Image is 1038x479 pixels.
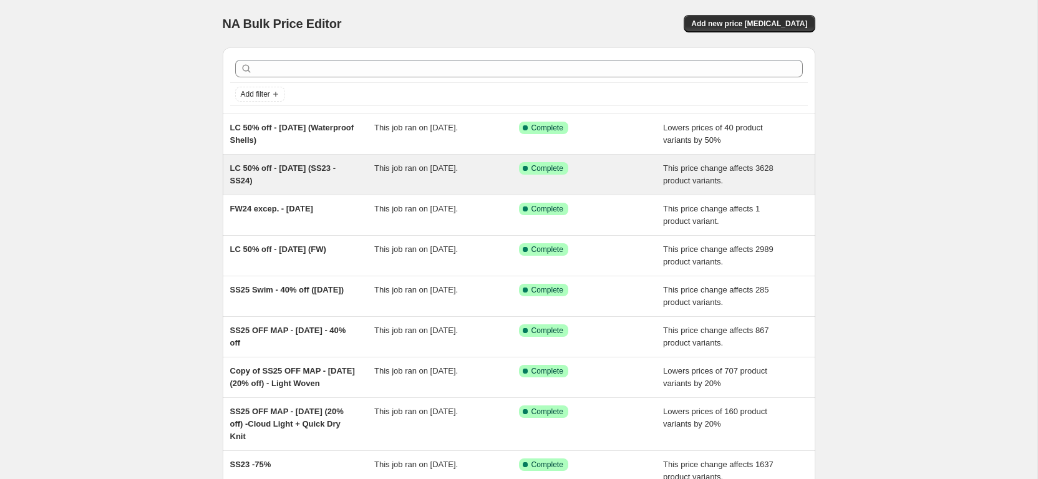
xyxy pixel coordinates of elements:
[663,244,774,266] span: This price change affects 2989 product variants.
[531,244,563,254] span: Complete
[531,204,563,214] span: Complete
[684,15,815,32] button: Add new price [MEDICAL_DATA]
[230,407,344,441] span: SS25 OFF MAP - [DATE] (20% off) -Cloud Light + Quick Dry Knit
[531,123,563,133] span: Complete
[663,285,769,307] span: This price change affects 285 product variants.
[531,366,563,376] span: Complete
[374,123,458,132] span: This job ran on [DATE].
[230,244,326,254] span: LC 50% off - [DATE] (FW)
[230,163,336,185] span: LC 50% off - [DATE] (SS23 - SS24)
[223,17,342,31] span: NA Bulk Price Editor
[531,285,563,295] span: Complete
[691,19,807,29] span: Add new price [MEDICAL_DATA]
[374,285,458,294] span: This job ran on [DATE].
[230,204,313,213] span: FW24 excep. - [DATE]
[531,407,563,417] span: Complete
[374,244,458,254] span: This job ran on [DATE].
[531,163,563,173] span: Complete
[663,407,767,428] span: Lowers prices of 160 product variants by 20%
[663,366,767,388] span: Lowers prices of 707 product variants by 20%
[374,326,458,335] span: This job ran on [DATE].
[374,163,458,173] span: This job ran on [DATE].
[531,460,563,470] span: Complete
[230,285,344,294] span: SS25 Swim - 40% off ([DATE])
[374,366,458,375] span: This job ran on [DATE].
[374,204,458,213] span: This job ran on [DATE].
[531,326,563,336] span: Complete
[374,460,458,469] span: This job ran on [DATE].
[230,366,355,388] span: Copy of SS25 OFF MAP - [DATE] (20% off) - Light Woven
[230,326,346,347] span: SS25 OFF MAP - [DATE] - 40% off
[230,460,271,469] span: SS23 -75%
[241,89,270,99] span: Add filter
[663,326,769,347] span: This price change affects 867 product variants.
[663,204,760,226] span: This price change affects 1 product variant.
[374,407,458,416] span: This job ran on [DATE].
[663,123,763,145] span: Lowers prices of 40 product variants by 50%
[230,123,354,145] span: LC 50% off - [DATE] (Waterproof Shells)
[663,163,774,185] span: This price change affects 3628 product variants.
[235,87,285,102] button: Add filter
